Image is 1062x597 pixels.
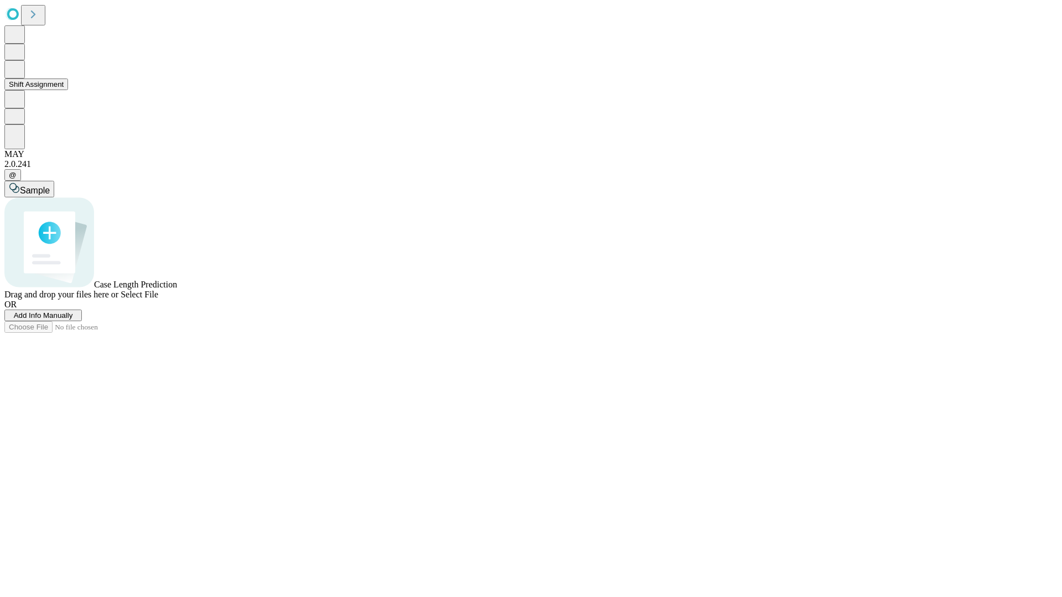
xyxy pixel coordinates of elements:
[4,169,21,181] button: @
[4,290,118,299] span: Drag and drop your files here or
[4,149,1058,159] div: MAY
[4,300,17,309] span: OR
[4,181,54,197] button: Sample
[20,186,50,195] span: Sample
[121,290,158,299] span: Select File
[4,310,82,321] button: Add Info Manually
[94,280,177,289] span: Case Length Prediction
[14,311,73,320] span: Add Info Manually
[9,171,17,179] span: @
[4,159,1058,169] div: 2.0.241
[4,78,68,90] button: Shift Assignment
